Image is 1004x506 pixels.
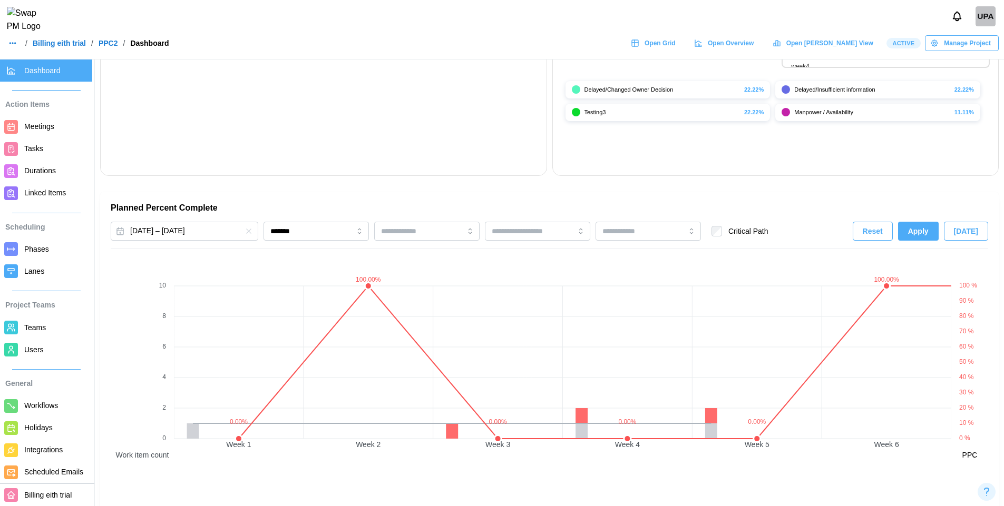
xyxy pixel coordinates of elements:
[24,468,83,476] span: Scheduled Emails
[898,222,939,241] button: Apply
[863,222,883,240] span: Reset
[708,36,754,51] span: Open Overview
[24,166,56,175] span: Durations
[111,222,258,241] button: Jun 25, 2025 – Aug 29, 2025
[791,62,810,72] div: week4
[123,39,125,47] div: /
[645,36,676,51] span: Open Grid
[584,108,740,117] div: Testing3
[791,62,980,72] a: week4
[948,7,966,25] button: Notifications
[24,267,44,275] span: Lanes
[908,222,929,240] span: Apply
[976,6,996,26] a: Umar platform admin
[24,323,46,332] span: Teams
[91,39,93,47] div: /
[786,36,873,51] span: Open [PERSON_NAME] View
[33,39,86,47] a: Billing eith trial
[24,423,53,432] span: Holidays
[794,85,950,94] div: Delayed/Insufficient information
[626,35,684,51] a: Open Grid
[24,445,63,454] span: Integrations
[24,345,44,354] span: Users
[24,401,58,410] span: Workflows
[744,85,764,94] div: 22.22%
[24,245,49,253] span: Phases
[689,35,762,51] a: Open Overview
[954,222,978,240] span: [DATE]
[25,39,27,47] div: /
[99,39,118,47] a: PPC2
[24,491,72,499] span: Billing eith trial
[24,188,66,197] span: Linked Items
[925,35,999,51] button: Manage Project
[892,38,914,48] span: Active
[944,222,988,241] button: [DATE]
[853,222,893,241] button: Reset
[24,144,43,153] span: Tasks
[7,7,50,33] img: Swap PM Logo
[130,39,169,47] div: Dashboard
[722,226,768,236] label: Critical Path
[111,202,988,214] h2: Planned Percent Complete
[24,122,54,131] span: Meetings
[24,66,61,75] span: Dashboard
[954,108,974,117] div: 11.11%
[744,108,764,117] div: 22.22%
[954,85,974,94] div: 22.22%
[944,36,991,51] span: Manage Project
[767,35,881,51] a: Open [PERSON_NAME] View
[794,108,950,117] div: Manpower / Availability
[976,6,996,26] div: UPA
[584,85,740,94] div: Delayed/Changed Owner Decision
